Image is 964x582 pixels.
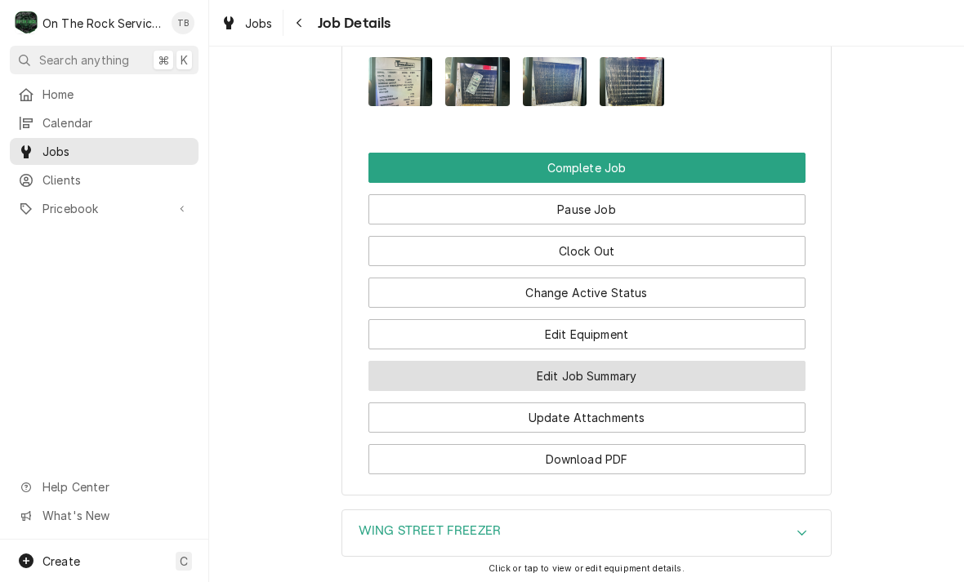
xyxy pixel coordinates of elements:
[489,563,685,574] span: Click or tap to view or edit equipment details.
[10,46,199,74] button: Search anything⌘K
[342,510,831,556] button: Accordion Details Expand Trigger
[368,278,806,308] button: Change Active Status
[42,507,189,524] span: What's New
[181,51,188,69] span: K
[39,51,129,69] span: Search anything
[368,153,806,474] div: Button Group
[368,153,806,183] button: Complete Job
[368,266,806,308] div: Button Group Row
[10,81,199,108] a: Home
[368,45,806,119] span: Attachments
[368,433,806,474] div: Button Group Row
[172,11,194,34] div: TB
[368,361,806,391] button: Edit Job Summary
[368,444,806,474] button: Download PDF
[368,57,433,105] img: HA1ACJQYTASCBxsCGi4L
[42,143,190,160] span: Jobs
[42,86,190,103] span: Home
[523,57,587,105] img: WdVI5dmPRz2hJpEGbBYe
[42,114,190,131] span: Calendar
[600,57,664,105] img: R7fwNw54Qf2KhK9nsJet
[368,29,806,118] div: Attachments
[313,12,391,34] span: Job Details
[10,195,199,222] a: Go to Pricebook
[42,554,80,568] span: Create
[10,502,199,529] a: Go to What's New
[368,236,806,266] button: Clock Out
[368,402,806,433] button: Update Attachments
[368,224,806,266] div: Button Group Row
[15,11,38,34] div: O
[158,51,169,69] span: ⌘
[180,553,188,570] span: C
[342,510,831,556] div: Accordion Header
[359,523,501,539] h3: WING STREET FREEZER
[42,15,163,32] div: On The Rock Services
[368,183,806,224] div: Button Group Row
[42,478,189,495] span: Help Center
[368,308,806,349] div: Button Group Row
[368,194,806,224] button: Pause Job
[172,11,194,34] div: Todd Brady's Avatar
[10,473,199,500] a: Go to Help Center
[368,391,806,433] div: Button Group Row
[214,10,279,37] a: Jobs
[341,509,832,557] div: WING STREET FREEZER
[42,171,190,189] span: Clients
[445,57,510,105] img: epiKq1bQSGOSScTwTpws
[368,153,806,183] div: Button Group Row
[368,319,806,349] button: Edit Equipment
[10,167,199,193] a: Clients
[42,200,166,217] span: Pricebook
[287,10,313,36] button: Navigate back
[245,15,273,32] span: Jobs
[10,138,199,165] a: Jobs
[15,11,38,34] div: On The Rock Services's Avatar
[10,109,199,136] a: Calendar
[368,349,806,391] div: Button Group Row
